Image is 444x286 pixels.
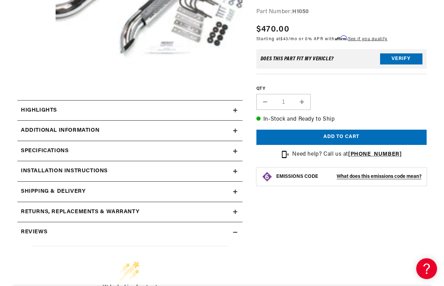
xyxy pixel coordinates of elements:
[256,115,427,124] p: In-Stock and Ready to Ship
[21,147,68,156] h2: Specifications
[256,86,427,92] label: QTY
[17,202,242,222] summary: Returns, Replacements & Warranty
[17,141,242,161] summary: Specifications
[292,150,402,159] p: Need help? Call us at
[292,9,309,15] strong: H1050
[380,53,422,64] button: Verify
[276,174,318,179] strong: EMISSIONS CODE
[261,56,334,62] div: Does This part fit My vehicle?
[21,106,57,115] h2: Highlights
[348,37,387,41] a: See if you qualify - Learn more about Affirm Financing (opens in modal)
[17,161,242,181] summary: Installation instructions
[337,174,421,179] strong: What does this emissions code mean?
[256,130,427,145] button: Add to cart
[21,187,85,196] h2: Shipping & Delivery
[335,35,347,41] span: Affirm
[17,182,242,202] summary: Shipping & Delivery
[21,208,139,217] h2: Returns, Replacements & Warranty
[256,36,387,42] p: Starting at /mo or 0% APR with .
[262,171,273,182] img: Emissions code
[256,8,427,17] div: Part Number:
[348,151,402,157] a: [PHONE_NUMBER]
[17,101,242,121] summary: Highlights
[280,37,288,41] span: $43
[17,222,242,242] summary: Reviews
[256,23,289,36] span: $470.00
[276,174,421,180] button: EMISSIONS CODEWhat does this emissions code mean?
[17,121,242,141] summary: Additional Information
[21,228,47,237] h2: Reviews
[21,126,99,135] h2: Additional Information
[21,167,108,176] h2: Installation instructions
